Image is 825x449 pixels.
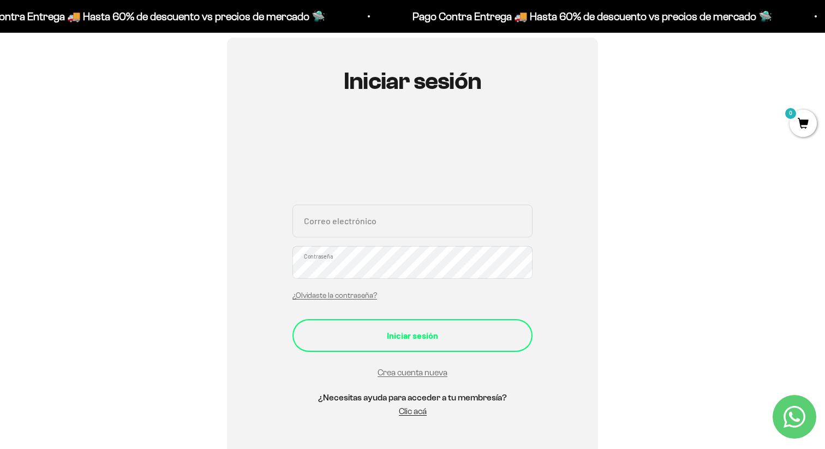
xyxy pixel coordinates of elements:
[784,107,797,120] mark: 0
[292,291,377,300] a: ¿Olvidaste la contraseña?
[790,118,817,130] a: 0
[292,391,533,405] h5: ¿Necesitas ayuda para acceder a tu membresía?
[410,8,770,25] p: Pago Contra Entrega 🚚 Hasta 60% de descuento vs precios de mercado 🛸
[292,127,533,191] iframe: Social Login Buttons
[314,328,511,343] div: Iniciar sesión
[399,406,427,416] a: Clic acá
[292,68,533,94] h1: Iniciar sesión
[378,368,447,377] a: Crea cuenta nueva
[292,319,533,352] button: Iniciar sesión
